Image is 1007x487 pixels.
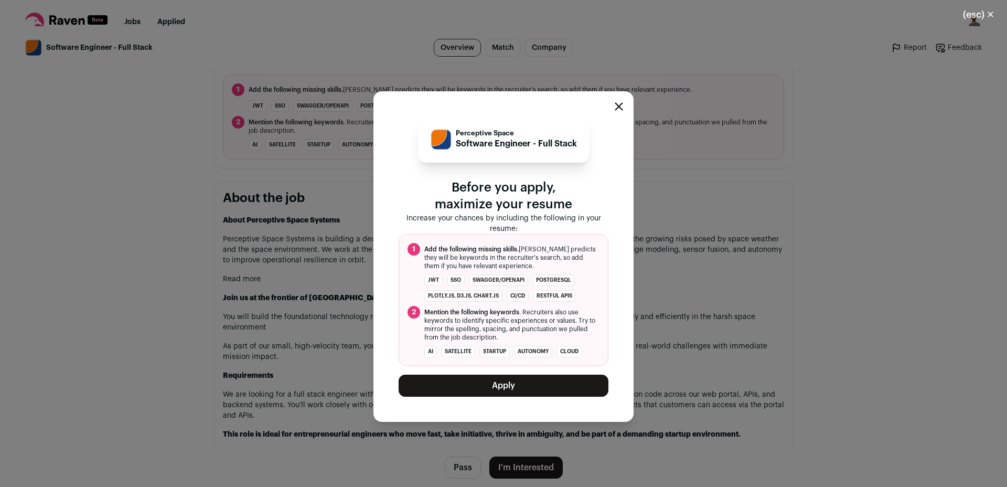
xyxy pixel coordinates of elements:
li: JWT [424,274,443,286]
li: AI [424,346,437,357]
li: autonomy [514,346,552,357]
p: Before you apply, maximize your resume [399,179,608,213]
li: SSO [447,274,465,286]
span: Mention the following keywords [424,309,519,315]
p: Increase your chances by including the following in your resume: [399,213,608,234]
span: 1 [408,243,420,256]
li: satellite [441,346,475,357]
li: PostgreSQL [532,274,575,286]
span: Add the following missing skills. [424,246,519,252]
li: cloud [556,346,582,357]
span: [PERSON_NAME] predicts they will be keywords in the recruiter's search, so add them if you have r... [424,245,599,270]
p: Software Engineer - Full Stack [456,137,577,150]
li: Plotly.js, D3.js, Chart.js [424,290,502,302]
p: Perceptive Space [456,129,577,137]
li: CI/CD [507,290,529,302]
li: RESTful APIs [533,290,576,302]
button: Close modal [615,102,623,111]
li: startup [479,346,510,357]
span: . Recruiters also use keywords to identify specific experiences or values. Try to mirror the spel... [424,308,599,342]
img: b66d271da138bff6516c32c7371c948c11655596ef4d2ede264272552620a1c8.jpg [431,130,451,150]
span: 2 [408,306,420,319]
button: Apply [399,375,608,397]
li: Swagger/OpenAPI [469,274,528,286]
button: Close modal [950,3,1007,26]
